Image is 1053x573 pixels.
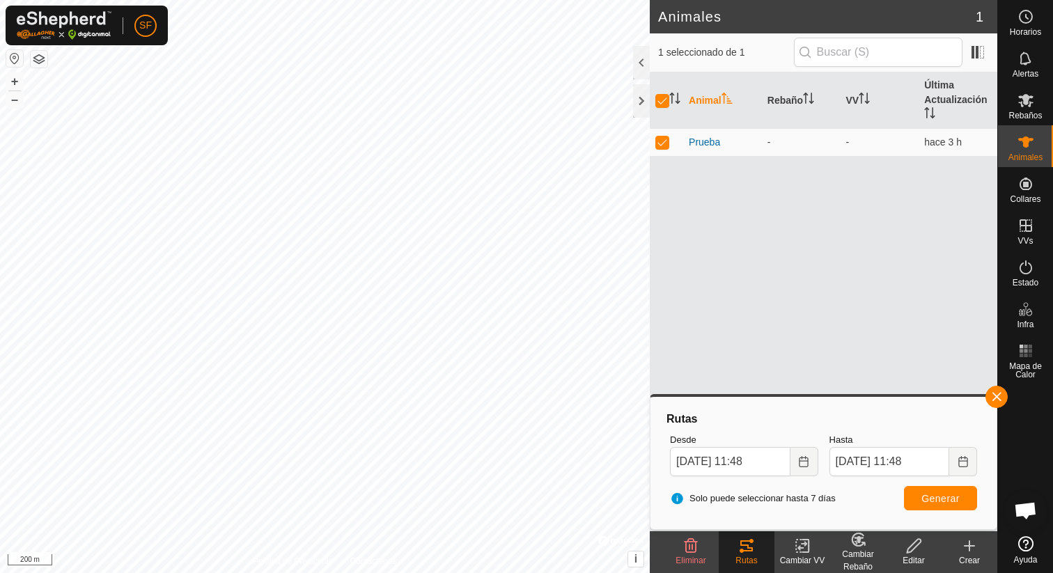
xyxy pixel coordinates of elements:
span: Collares [1010,195,1040,203]
span: Horarios [1010,28,1041,36]
div: Crear [942,554,997,567]
button: + [6,73,23,90]
span: SF [139,18,152,33]
a: Política de Privacidad [253,555,333,567]
button: Generar [904,486,977,510]
span: Eliminar [676,556,705,565]
div: Rutas [664,411,983,427]
img: Logo Gallagher [17,11,111,40]
app-display-virtual-paddock-transition: - [846,136,850,148]
a: Ayuda [998,531,1053,570]
span: Ayuda [1014,556,1038,564]
span: Mapa de Calor [1001,362,1050,379]
div: - [767,135,835,150]
span: Infra [1017,320,1033,329]
span: Generar [921,493,960,504]
span: VVs [1017,237,1033,245]
p-sorticon: Activar para ordenar [669,95,680,106]
a: Contáctenos [350,555,397,567]
div: Editar [886,554,942,567]
button: Capas del Mapa [31,51,47,68]
span: Animales [1008,153,1043,162]
th: Última Actualización [919,72,997,129]
label: Desde [670,433,818,447]
button: Choose Date [790,447,818,476]
th: Animal [683,72,762,129]
p-sorticon: Activar para ordenar [803,95,814,106]
span: Estado [1013,278,1038,287]
th: VV [841,72,919,129]
div: Open chat [1005,489,1047,531]
button: Choose Date [949,447,977,476]
label: Hasta [829,433,977,447]
button: Restablecer Mapa [6,50,23,67]
p-sorticon: Activar para ordenar [721,95,733,106]
span: 3 oct 2025, 10:04 [924,136,962,148]
button: i [628,551,643,567]
span: Alertas [1013,70,1038,78]
span: Prueba [689,135,720,150]
span: 1 [976,6,983,27]
div: Cambiar VV [774,554,830,567]
span: 1 seleccionado de 1 [658,45,794,60]
input: Buscar (S) [794,38,962,67]
div: Cambiar Rebaño [830,548,886,573]
span: Solo puede seleccionar hasta 7 días [670,492,836,505]
span: i [634,553,637,565]
th: Rebaño [762,72,841,129]
div: Rutas [719,554,774,567]
h2: Animales [658,8,976,25]
p-sorticon: Activar para ordenar [924,109,935,120]
button: – [6,91,23,108]
span: Rebaños [1008,111,1042,120]
p-sorticon: Activar para ordenar [859,95,870,106]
